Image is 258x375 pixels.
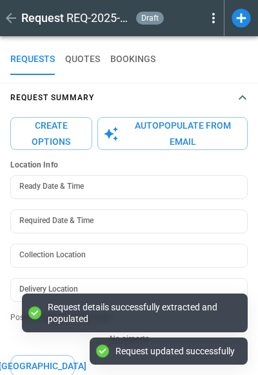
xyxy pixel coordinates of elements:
h6: Location Info [10,160,248,170]
button: Create Options [10,117,92,150]
h1: Request [21,10,64,26]
button: BOOKINGS [110,44,155,75]
input: Choose date [10,209,239,233]
p: No airports [10,334,248,345]
h4: Request Summary [10,95,94,101]
input: Choose date [10,175,239,199]
button: Autopopulate from Email [97,117,248,150]
button: REQUESTS [10,44,55,75]
button: QUOTES [65,44,100,75]
div: Request updated successfully [115,345,235,357]
h2: REQ-2025-000118 [66,10,131,26]
span: draft [139,14,161,23]
p: Possible Departure Airport(s) [10,312,248,323]
div: Request details successfully extracted and populated [48,301,235,325]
